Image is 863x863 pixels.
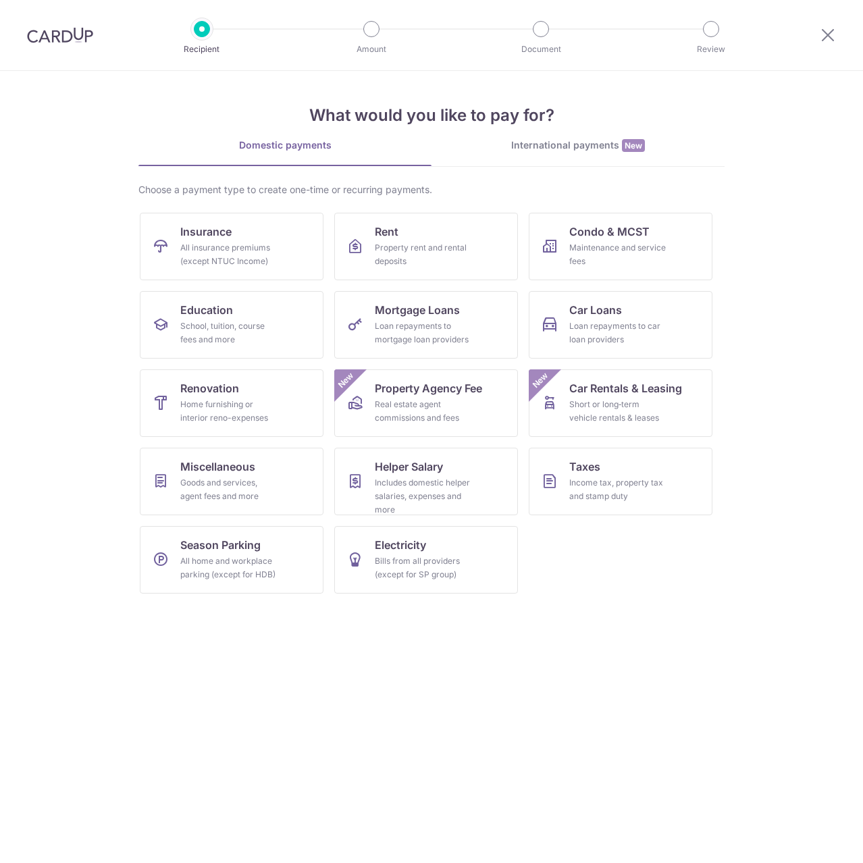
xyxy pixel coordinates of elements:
span: New [622,139,645,152]
div: All insurance premiums (except NTUC Income) [180,241,278,268]
a: MiscellaneousGoods and services, agent fees and more [140,448,323,515]
span: Education [180,302,233,318]
span: Rent [375,224,398,240]
span: New [529,369,552,392]
a: ElectricityBills from all providers (except for SP group) [334,526,518,594]
div: School, tuition, course fees and more [180,319,278,346]
a: Helper SalaryIncludes domestic helper salaries, expenses and more [334,448,518,515]
span: Electricity [375,537,426,553]
a: Car LoansLoan repayments to car loan providers [529,291,712,359]
div: Includes domestic helper salaries, expenses and more [375,476,472,517]
div: Maintenance and service fees [569,241,666,268]
a: Car Rentals & LeasingShort or long‑term vehicle rentals & leasesNew [529,369,712,437]
div: International payments [431,138,725,153]
a: Mortgage LoansLoan repayments to mortgage loan providers [334,291,518,359]
span: Car Rentals & Leasing [569,380,682,396]
span: Miscellaneous [180,459,255,475]
a: Condo & MCSTMaintenance and service fees [529,213,712,280]
a: RentProperty rent and rental deposits [334,213,518,280]
span: Condo & MCST [569,224,650,240]
span: Insurance [180,224,232,240]
p: Recipient [152,43,252,56]
a: EducationSchool, tuition, course fees and more [140,291,323,359]
p: Amount [321,43,421,56]
div: Property rent and rental deposits [375,241,472,268]
div: Home furnishing or interior reno-expenses [180,398,278,425]
div: Goods and services, agent fees and more [180,476,278,503]
span: Taxes [569,459,600,475]
div: Loan repayments to mortgage loan providers [375,319,472,346]
a: Property Agency FeeReal estate agent commissions and feesNew [334,369,518,437]
div: Short or long‑term vehicle rentals & leases [569,398,666,425]
span: Helper Salary [375,459,443,475]
span: Property Agency Fee [375,380,482,396]
span: Mortgage Loans [375,302,460,318]
span: Renovation [180,380,239,396]
p: Document [491,43,591,56]
a: RenovationHome furnishing or interior reno-expenses [140,369,323,437]
a: Season ParkingAll home and workplace parking (except for HDB) [140,526,323,594]
img: CardUp [27,27,93,43]
span: New [335,369,357,392]
a: InsuranceAll insurance premiums (except NTUC Income) [140,213,323,280]
a: TaxesIncome tax, property tax and stamp duty [529,448,712,515]
div: Real estate agent commissions and fees [375,398,472,425]
span: Car Loans [569,302,622,318]
span: Season Parking [180,537,261,553]
p: Review [661,43,761,56]
div: Domestic payments [138,138,431,152]
div: Income tax, property tax and stamp duty [569,476,666,503]
div: All home and workplace parking (except for HDB) [180,554,278,581]
h4: What would you like to pay for? [138,103,725,128]
div: Loan repayments to car loan providers [569,319,666,346]
div: Bills from all providers (except for SP group) [375,554,472,581]
div: Choose a payment type to create one-time or recurring payments. [138,183,725,197]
